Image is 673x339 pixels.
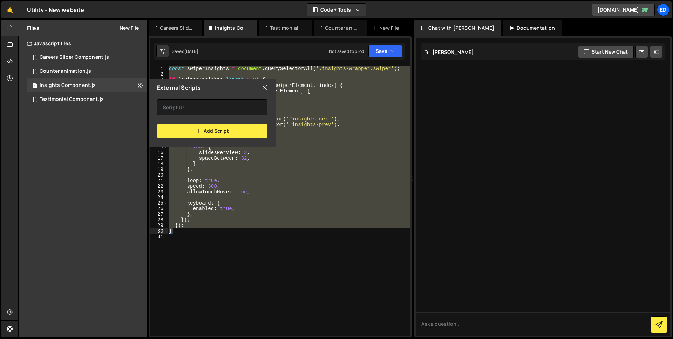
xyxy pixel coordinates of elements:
div: 18 [150,161,168,167]
div: Javascript files [19,36,147,50]
div: Careers Slider Component.js [40,54,109,61]
h2: External Scripts [157,84,201,91]
div: 30 [150,228,168,234]
div: Testimonial Component.js [270,25,304,32]
div: 16434/44510.js [27,92,147,106]
button: Save [368,45,402,57]
div: Counter animation.js [40,68,91,75]
div: 16434/44766.js [27,50,147,64]
div: 28 [150,217,168,223]
div: 26 [150,206,168,212]
div: 25 [150,200,168,206]
div: Insights Component.js [215,25,249,32]
div: [DATE] [184,48,198,54]
button: Start new chat [578,46,634,58]
div: 24 [150,195,168,200]
div: Utility - New website [27,6,84,14]
h2: Files [27,24,40,32]
div: 31 [150,234,168,240]
div: 23 [150,189,168,195]
div: Documentation [503,20,562,36]
input: Script Url [157,99,267,115]
div: 22 [150,184,168,189]
span: 1 [33,83,37,89]
div: 20 [150,172,168,178]
button: Add Script [157,124,267,138]
div: 16434/44513.js [27,78,147,92]
div: Careers Slider Component.js [160,25,194,32]
div: Saved [172,48,198,54]
div: Testimonial Component.js [40,96,104,103]
div: 17 [150,155,168,161]
div: Not saved to prod [329,48,364,54]
div: 27 [150,212,168,217]
div: 1 [150,66,168,71]
a: [DOMAIN_NAME] [592,4,655,16]
div: 2 [150,71,168,77]
div: 29 [150,223,168,228]
button: Code + Tools [307,4,366,16]
div: Chat with [PERSON_NAME] [414,20,501,36]
div: 3 [150,77,168,83]
a: Ed [657,4,669,16]
div: 21 [150,178,168,184]
div: Insights Component.js [40,82,96,89]
a: 🤙 [1,1,19,18]
div: 16434/44509.js [27,64,147,78]
div: New File [372,25,402,32]
div: 19 [150,167,168,172]
button: New File [113,25,139,31]
div: 15 [150,144,168,150]
h2: [PERSON_NAME] [425,49,474,55]
div: Counter animation.js [325,25,358,32]
div: 16 [150,150,168,155]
